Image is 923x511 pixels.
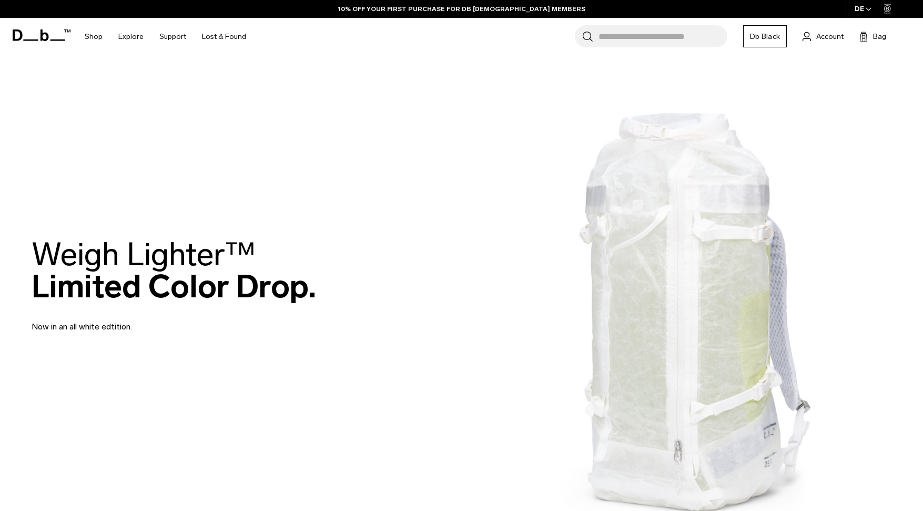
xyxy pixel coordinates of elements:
span: Bag [873,31,886,42]
a: 10% OFF YOUR FIRST PURCHASE FOR DB [DEMOGRAPHIC_DATA] MEMBERS [338,4,585,14]
a: Shop [85,18,103,55]
h2: Limited Color Drop. [32,238,316,303]
nav: Main Navigation [77,18,254,55]
a: Explore [118,18,144,55]
span: Account [816,31,844,42]
button: Bag [859,30,886,43]
a: Lost & Found [202,18,246,55]
span: Weigh Lighter™ [32,235,256,274]
a: Db Black [743,25,787,47]
a: Account [803,30,844,43]
p: Now in an all white edtition. [32,308,284,333]
a: Support [159,18,186,55]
